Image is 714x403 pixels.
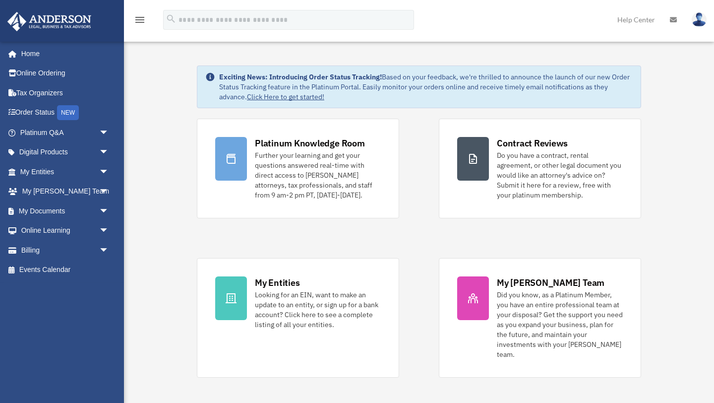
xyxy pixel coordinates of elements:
div: My Entities [255,276,299,289]
div: Based on your feedback, we're thrilled to announce the launch of our new Order Status Tracking fe... [219,72,633,102]
div: NEW [57,105,79,120]
a: Platinum Knowledge Room Further your learning and get your questions answered real-time with dire... [197,119,399,218]
span: arrow_drop_down [99,162,119,182]
a: Home [7,44,119,64]
a: My Documentsarrow_drop_down [7,201,124,221]
div: Did you know, as a Platinum Member, you have an entire professional team at your disposal? Get th... [497,290,623,359]
a: My Entities Looking for an EIN, want to make an update to an entity, or sign up for a bank accoun... [197,258,399,378]
a: My [PERSON_NAME] Teamarrow_drop_down [7,182,124,201]
span: arrow_drop_down [99,142,119,163]
a: Tax Organizers [7,83,124,103]
span: arrow_drop_down [99,123,119,143]
a: menu [134,17,146,26]
div: Looking for an EIN, want to make an update to an entity, or sign up for a bank account? Click her... [255,290,381,330]
a: Online Learningarrow_drop_down [7,221,124,241]
span: arrow_drop_down [99,240,119,261]
a: Contract Reviews Do you have a contract, rental agreement, or other legal document you would like... [439,119,641,218]
i: menu [134,14,146,26]
div: Contract Reviews [497,137,568,149]
a: Order StatusNEW [7,103,124,123]
a: My Entitiesarrow_drop_down [7,162,124,182]
a: Click Here to get started! [247,92,324,101]
a: Digital Productsarrow_drop_down [7,142,124,162]
div: My [PERSON_NAME] Team [497,276,604,289]
div: Further your learning and get your questions answered real-time with direct access to [PERSON_NAM... [255,150,381,200]
a: Events Calendar [7,260,124,280]
a: Online Ordering [7,64,124,83]
a: My [PERSON_NAME] Team Did you know, as a Platinum Member, you have an entire professional team at... [439,258,641,378]
div: Do you have a contract, rental agreement, or other legal document you would like an attorney's ad... [497,150,623,200]
img: User Pic [692,12,707,27]
i: search [166,13,177,24]
div: Platinum Knowledge Room [255,137,365,149]
span: arrow_drop_down [99,221,119,241]
a: Platinum Q&Aarrow_drop_down [7,123,124,142]
span: arrow_drop_down [99,201,119,221]
strong: Exciting News: Introducing Order Status Tracking! [219,72,382,81]
span: arrow_drop_down [99,182,119,202]
a: Billingarrow_drop_down [7,240,124,260]
img: Anderson Advisors Platinum Portal [4,12,94,31]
